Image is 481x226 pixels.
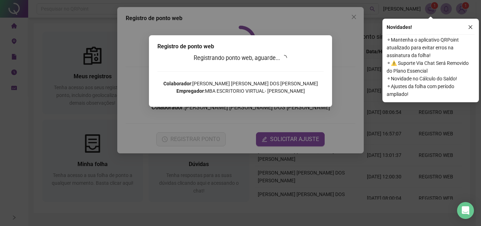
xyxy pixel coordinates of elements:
[468,25,473,30] span: close
[387,23,412,31] span: Novidades !
[157,54,324,63] h3: Registrando ponto web, aguarde...
[387,36,475,59] span: ⚬ Mantenha o aplicativo QRPoint atualizado para evitar erros na assinatura da folha!
[457,202,474,219] div: Open Intercom Messenger
[176,88,204,94] strong: Empregador
[387,75,475,83] span: ⚬ Novidade no Cálculo do Saldo!
[163,81,191,86] strong: Colaborador
[387,59,475,75] span: ⚬ ⚠️ Suporte Via Chat Será Removido do Plano Essencial
[157,80,324,95] p: : [PERSON_NAME] [PERSON_NAME] DOS [PERSON_NAME] : MBA ESCRITORIO VIRTUAL- [PERSON_NAME]
[281,54,288,61] span: loading
[157,42,324,51] div: Registro de ponto web
[387,83,475,98] span: ⚬ Ajustes da folha com período ampliado!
